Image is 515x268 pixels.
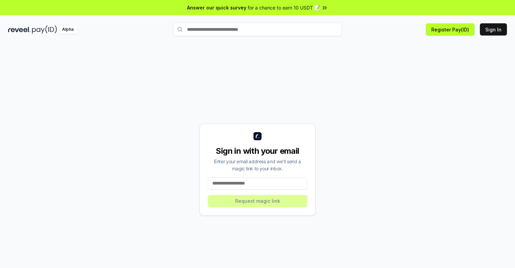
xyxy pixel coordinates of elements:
div: Sign in with your email [208,146,307,156]
button: Register Pay(ID) [426,23,475,35]
span: for a chance to earn 10 USDT 📝 [248,4,320,11]
span: Answer our quick survey [187,4,246,11]
img: reveel_dark [8,25,31,34]
img: pay_id [32,25,57,34]
img: logo_small [253,132,262,140]
div: Alpha [58,25,77,34]
div: Enter your email address and we’ll send a magic link to your inbox. [208,158,307,172]
button: Sign In [480,23,507,35]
